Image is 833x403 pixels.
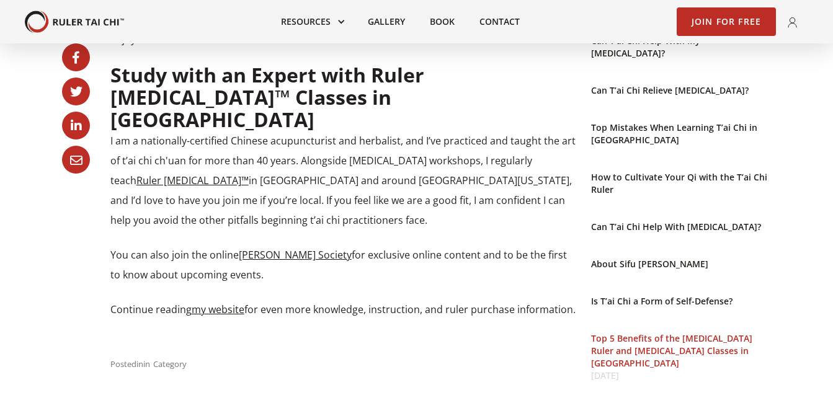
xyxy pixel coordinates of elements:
[143,358,150,370] div: in
[136,358,143,370] div: in
[25,11,124,33] a: home
[150,358,187,370] div: Category
[110,358,136,370] div: Posted
[192,303,244,316] a: my website
[591,332,771,370] a: Top 5 Benefits of the [MEDICAL_DATA] Ruler and [MEDICAL_DATA] Classes in [GEOGRAPHIC_DATA]
[239,248,352,262] a: [PERSON_NAME] Society
[467,8,532,35] a: Contact
[677,7,777,36] a: Join for Free
[110,61,424,133] strong: Study with an Expert with Ruler [MEDICAL_DATA]™ Classes in [GEOGRAPHIC_DATA]
[62,112,90,139] a: 
[591,295,771,308] a: Is T’ai Chi a Form of Self-Defense?
[110,245,576,285] p: You can also join the online for exclusive online content and to be the first to know about upcom...
[591,84,771,97] a: Can T’ai Chi Relieve [MEDICAL_DATA]?
[136,174,249,187] a: Ruler [MEDICAL_DATA]™
[355,8,417,35] a: Gallery
[417,8,467,35] a: Book
[62,43,90,71] a: 
[110,131,576,230] p: I am a nationally-certified Chinese acupuncturist and herbalist, and I’ve practiced and taught th...
[591,258,771,270] a: About Sifu [PERSON_NAME]
[591,221,771,233] a: Can T’ai Chi Help With [MEDICAL_DATA]?
[62,77,90,105] a: 
[269,8,355,35] div: Resources
[110,299,576,319] p: Continue reading for even more knowledge, instruction, and ruler purchase information.
[62,146,90,174] a: 
[25,11,124,33] img: Your Brand Name
[591,122,771,146] a: Top Mistakes When Learning T’ai Chi in [GEOGRAPHIC_DATA]
[591,370,771,382] div: [DATE]
[591,35,771,60] a: Can T’ai Chi Help With My [MEDICAL_DATA]?
[591,171,771,196] a: How to Cultivate Your Qi with the T’ai Chi Ruler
